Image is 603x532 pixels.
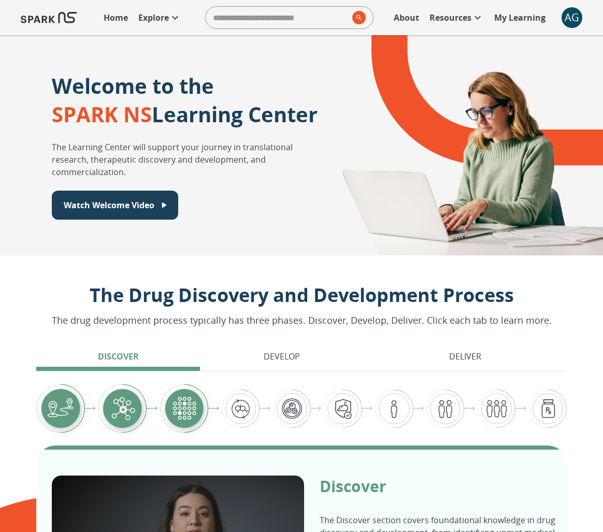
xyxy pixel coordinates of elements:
a: About [389,6,424,29]
p: Home [104,11,128,24]
img: arrow-right [515,406,526,410]
p: Discover [320,476,556,497]
span: SPARK NS [52,100,152,128]
img: arrow-right [260,406,270,410]
a: Explore [133,6,186,29]
img: arrow-right [413,406,424,410]
div: AG [562,7,582,28]
a: Resources [424,6,489,29]
p: About [394,11,419,24]
p: Welcome to the Learning Center [52,71,318,128]
p: The drug development process typically has three phases. Discover, Develop, Deliver. Click each t... [52,313,552,327]
img: arrow-right [85,407,95,410]
p: Deliver [449,350,481,363]
img: arrow-right [464,406,475,410]
button: account of current user [562,7,582,28]
img: arrow-right [208,407,219,410]
a: Home [98,6,133,29]
div: Graphic showing the progression through the Discover, Develop, and Deliver pipeline, highlighting... [36,384,567,433]
a: My Learning [489,6,551,29]
p: The Learning Center will support your journey in translational research, therapeutic discovery an... [52,141,327,178]
p: Resources [429,11,471,24]
div: A montage of drug development icons and a SPARK NS logo design element [327,35,603,255]
p: Watch Welcome Video [64,199,154,211]
button: search [348,7,366,28]
img: arrow-right [311,406,321,410]
p: My Learning [494,11,545,24]
img: arrow-right [147,407,157,410]
p: Develop [264,350,300,363]
p: The Drug Discovery and Development Process [52,281,552,309]
button: Watch Welcome Video [52,191,178,220]
img: arrow-right [362,406,372,410]
p: Discover [98,350,139,363]
img: Logo of SPARK at Stanford [21,5,77,30]
p: Explore [138,11,169,24]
